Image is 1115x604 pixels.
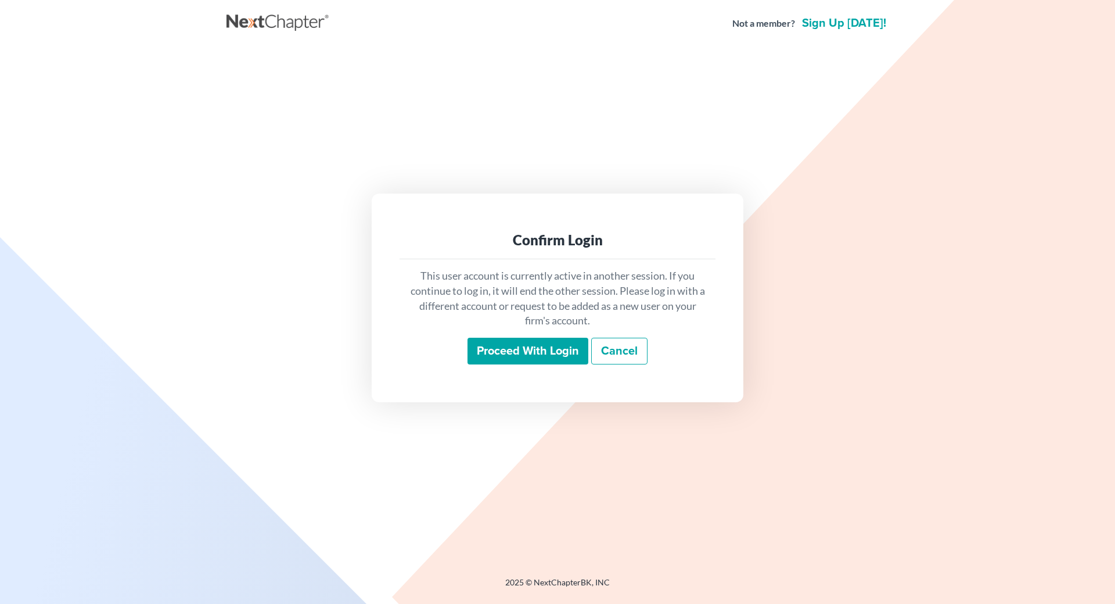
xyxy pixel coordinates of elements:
[591,338,648,364] a: Cancel
[226,577,889,598] div: 2025 © NextChapterBK, INC
[409,269,706,328] p: This user account is currently active in another session. If you continue to log in, it will end ...
[732,17,795,30] strong: Not a member?
[800,17,889,29] a: Sign up [DATE]!
[467,338,588,364] input: Proceed with login
[409,231,706,249] div: Confirm Login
